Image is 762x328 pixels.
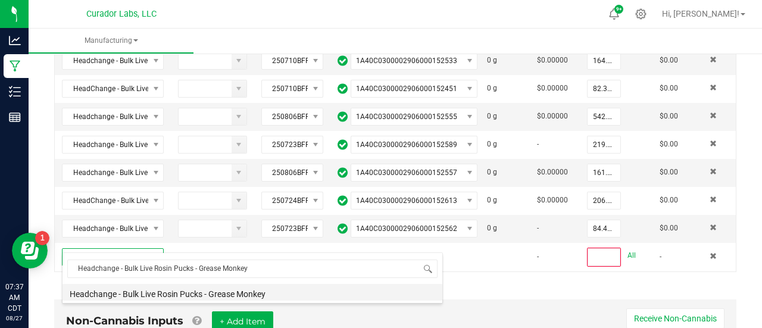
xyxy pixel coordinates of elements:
[662,9,739,18] span: Hi, [PERSON_NAME]!
[356,168,457,177] span: 1A40C0300002906000152557
[493,224,497,232] span: g
[356,140,457,149] span: 1A40C0300002906000152589
[262,80,308,97] span: 250710BFFBFFCHRR
[493,140,497,148] span: g
[537,84,568,92] span: $0.00000
[493,112,497,120] span: g
[351,108,477,126] span: NO DATA FOUND
[487,140,491,148] span: 0
[351,192,477,210] span: NO DATA FOUND
[487,196,491,204] span: 0
[351,164,477,182] span: NO DATA FOUND
[5,282,23,314] p: 07:37 AM CDT
[351,136,477,154] span: NO DATA FOUND
[12,233,48,268] iframe: Resource center
[537,224,539,232] span: -
[62,220,164,238] span: NO DATA FOUND
[63,164,148,181] span: Headchange - Bulk Live Rosin Pucks - Papa Burger
[627,248,636,264] a: All
[262,108,308,125] span: 250806BFFPPBRGR
[493,196,497,204] span: g
[633,8,648,20] div: Manage settings
[487,56,491,64] span: 0
[262,136,308,153] span: 250723BFFDRKRNBW
[660,224,678,232] span: $0.00
[9,60,21,72] inline-svg: Manufacturing
[356,57,457,65] span: 1A40C0300002906000152533
[356,196,457,205] span: 1A40C0300002906000152613
[338,110,348,124] span: In Sync
[660,84,678,92] span: $0.00
[660,168,678,176] span: $0.00
[616,7,622,12] span: 9+
[62,52,164,70] span: NO DATA FOUND
[660,196,678,204] span: $0.00
[62,192,164,210] span: NO DATA FOUND
[262,192,308,209] span: 250724BFFGHSTRNHZ
[62,108,164,126] span: NO DATA FOUND
[338,54,348,68] span: In Sync
[62,80,164,98] span: NO DATA FOUND
[351,52,477,70] span: NO DATA FOUND
[62,136,164,154] span: NO DATA FOUND
[192,314,201,327] a: Add Non-Cannabis items that were also consumed in the run (e.g. gloves and packaging); Also add N...
[660,112,678,120] span: $0.00
[262,164,308,181] span: 250806BFFPPBRGR
[63,80,148,97] span: HeadChange - Bulk Live Rosin Pucks - Buff Cherry
[660,140,678,148] span: $0.00
[487,168,491,176] span: 0
[537,168,568,176] span: $0.00000
[356,85,457,93] span: 1A40C0300002906000152451
[9,111,21,123] inline-svg: Reports
[262,220,308,237] span: 250723BFFDRKRNBW
[537,196,568,204] span: $0.00000
[63,108,148,125] span: Headchange - Bulk Live Rosin Pucks - Papa Burger
[338,221,348,236] span: In Sync
[356,224,457,233] span: 1A40C0300002906000152562
[351,220,477,238] span: NO DATA FOUND
[660,56,678,64] span: $0.00
[262,52,308,69] span: 250710BFFGRSMNK
[63,192,148,209] span: HeadChange - Bulk Live Rosin Pucks - Ghost Train Haze
[338,165,348,180] span: In Sync
[487,112,491,120] span: 0
[338,193,348,208] span: In Sync
[35,231,49,245] iframe: Resource center unread badge
[537,56,568,64] span: $0.00000
[9,35,21,46] inline-svg: Analytics
[493,56,497,64] span: g
[493,84,497,92] span: g
[356,113,457,121] span: 1A40C0300002906000152555
[493,168,497,176] span: g
[351,80,477,98] span: NO DATA FOUND
[537,112,568,120] span: $0.00000
[487,84,491,92] span: 0
[63,52,148,69] span: Headchange - Bulk Live Rosin Pucks - Grease Monkey
[660,252,661,261] span: -
[537,140,539,148] span: -
[86,9,157,19] span: Curador Labs, LLC
[29,29,193,54] a: Manufacturing
[62,164,164,182] span: NO DATA FOUND
[63,220,148,237] span: Headchange - Bulk Live Rosin Pucks - Dark Rainbow
[487,224,491,232] span: 0
[338,138,348,152] span: In Sync
[338,82,348,96] span: In Sync
[537,252,539,261] span: -
[5,314,23,323] p: 08/27
[9,86,21,98] inline-svg: Inventory
[63,136,148,153] span: Headchange - Bulk Live Rosin Pucks - Dark Rainbow
[29,36,193,46] span: Manufacturing
[66,314,183,327] span: Non-Cannabis Inputs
